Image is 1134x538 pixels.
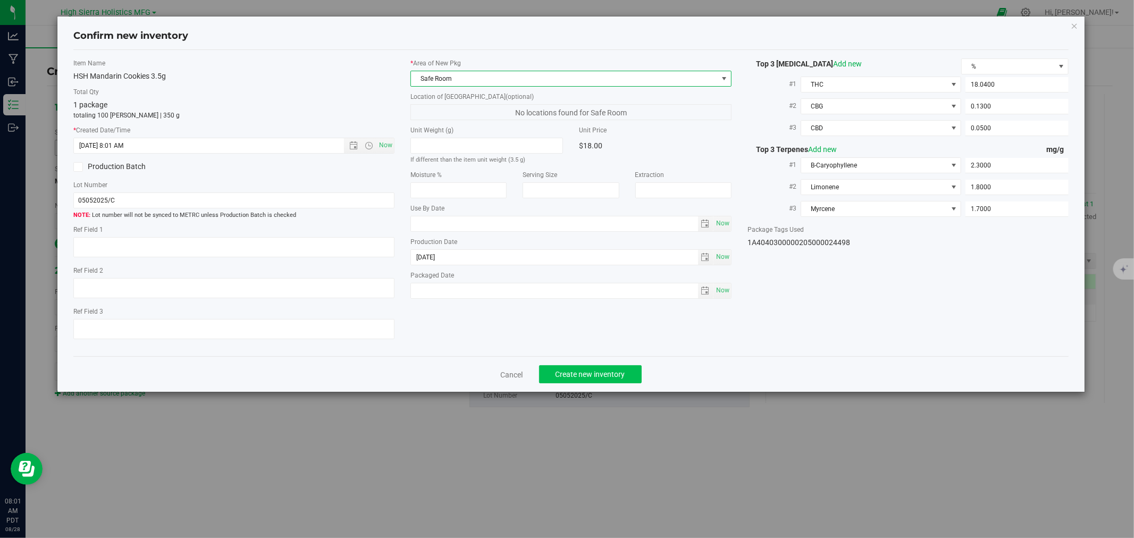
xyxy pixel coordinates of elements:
span: 1 package [73,100,107,109]
span: Lot number will not be synced to METRC unless Production Batch is checked [73,211,394,220]
div: $18.00 [579,138,732,154]
label: Extraction [635,170,732,180]
label: Production Date [410,237,732,247]
label: Serving Size [523,170,619,180]
span: select [698,283,713,298]
span: Set Current date [713,283,732,298]
span: Top 3 [MEDICAL_DATA] [747,60,862,68]
span: Create new inventory [556,370,625,379]
small: If different than the item unit weight (3.5 g) [410,156,525,163]
span: Set Current date [377,138,395,153]
label: Area of New Pkg [410,58,732,68]
div: 1A4040300000205000024498 [747,237,1069,248]
span: B-Caryophyllene [801,158,947,173]
label: Package Tags Used [747,225,1069,234]
span: select [713,216,731,231]
label: #1 [747,155,801,174]
span: select [713,283,731,298]
a: Add new [833,60,862,68]
span: (optional) [506,93,534,100]
input: 2.3000 [965,158,1068,173]
label: Item Name [73,58,394,68]
label: Production Batch [73,161,226,172]
span: THC [801,77,947,92]
span: CBG [801,99,947,114]
span: Set Current date [713,216,732,231]
span: mg/g [1047,145,1069,154]
span: Set Current date [713,249,732,265]
label: #3 [747,199,801,218]
label: Ref Field 3 [73,307,394,316]
span: Top 3 Terpenes [747,145,837,154]
label: Unit Weight (g) [410,125,563,135]
span: % [962,59,1054,74]
h4: Confirm new inventory [73,29,188,43]
a: Add new [808,145,837,154]
span: select [713,250,731,265]
span: Safe Room [411,71,718,86]
label: #3 [747,118,801,137]
label: Moisture % [410,170,507,180]
label: Ref Field 2 [73,266,394,275]
button: Create new inventory [539,365,642,383]
span: Limonene [801,180,947,195]
label: #1 [747,74,801,94]
label: Created Date/Time [73,125,394,135]
span: No locations found for Safe Room [410,104,732,120]
input: 0.1300 [965,99,1068,114]
span: CBD [801,121,947,136]
label: Unit Price [579,125,732,135]
span: Myrcene [801,201,947,216]
input: 0.0500 [965,121,1068,136]
label: #2 [747,177,801,196]
input: 18.0400 [965,77,1068,92]
label: Total Qty [73,87,394,97]
span: select [698,216,713,231]
label: Location of [GEOGRAPHIC_DATA] [410,92,732,102]
a: Cancel [501,369,523,380]
label: #2 [747,96,801,115]
p: totaling 100 [PERSON_NAME] | 350 g [73,111,394,120]
label: Use By Date [410,204,732,213]
div: HSH Mandarin Cookies 3.5g [73,71,394,82]
input: 1.7000 [965,201,1068,216]
label: Packaged Date [410,271,732,280]
label: Ref Field 1 [73,225,394,234]
iframe: Resource center [11,453,43,485]
input: 1.8000 [965,180,1068,195]
span: select [698,250,713,265]
span: Open the time view [360,141,378,150]
label: Lot Number [73,180,394,190]
span: Open the date view [345,141,363,150]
